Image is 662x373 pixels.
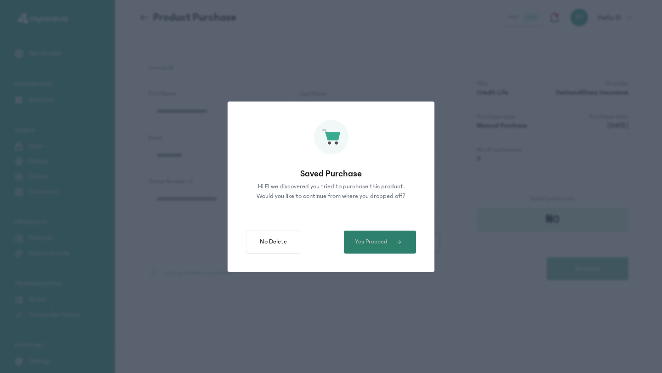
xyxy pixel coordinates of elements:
button: Yes Proceed [344,231,416,254]
span: No Delete [260,237,287,247]
p: Saved Purchase [246,167,416,180]
p: Hi El we discovered you tried to purchase this product. Would you like to continue from where you... [254,182,408,201]
button: No Delete [246,231,300,254]
span: Yes Proceed [355,237,388,247]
